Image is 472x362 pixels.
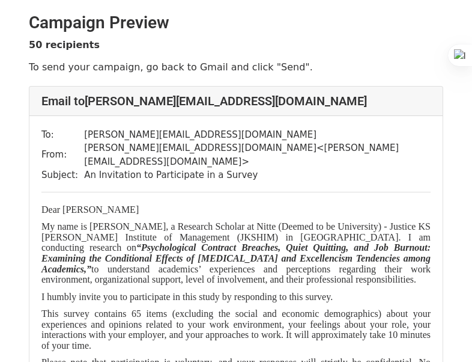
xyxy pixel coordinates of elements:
[41,292,333,302] span: I humbly invite you to participate in this study by responding to this survey.
[41,204,139,215] span: Dear [PERSON_NAME]
[41,242,431,274] i: “Psychological Contract Breaches, Quiet Quitting, and Job Burnout: Examining the Conditional Effe...
[412,304,472,362] iframe: Chat Widget
[29,39,100,51] strong: 50 recipients
[41,168,84,182] td: Subject:
[41,141,84,168] td: From:
[84,141,431,168] td: [PERSON_NAME][EMAIL_ADDRESS][DOMAIN_NAME] < [PERSON_NAME][EMAIL_ADDRESS][DOMAIN_NAME] >
[84,128,431,142] td: [PERSON_NAME][EMAIL_ADDRESS][DOMAIN_NAME]
[41,308,431,351] span: This survey contains 65 items (excluding the social and economic demographics) about your experie...
[41,128,84,142] td: To:
[41,94,431,108] h4: Email to [PERSON_NAME][EMAIL_ADDRESS][DOMAIN_NAME]
[29,61,443,73] p: To send your campaign, go back to Gmail and click "Send".
[41,221,431,284] span: My name is [PERSON_NAME], a Research Scholar at Nitte (Deemed to be University) - Justice KS [PER...
[29,13,443,33] h2: Campaign Preview
[84,168,431,182] td: An Invitation to Participate in a Survey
